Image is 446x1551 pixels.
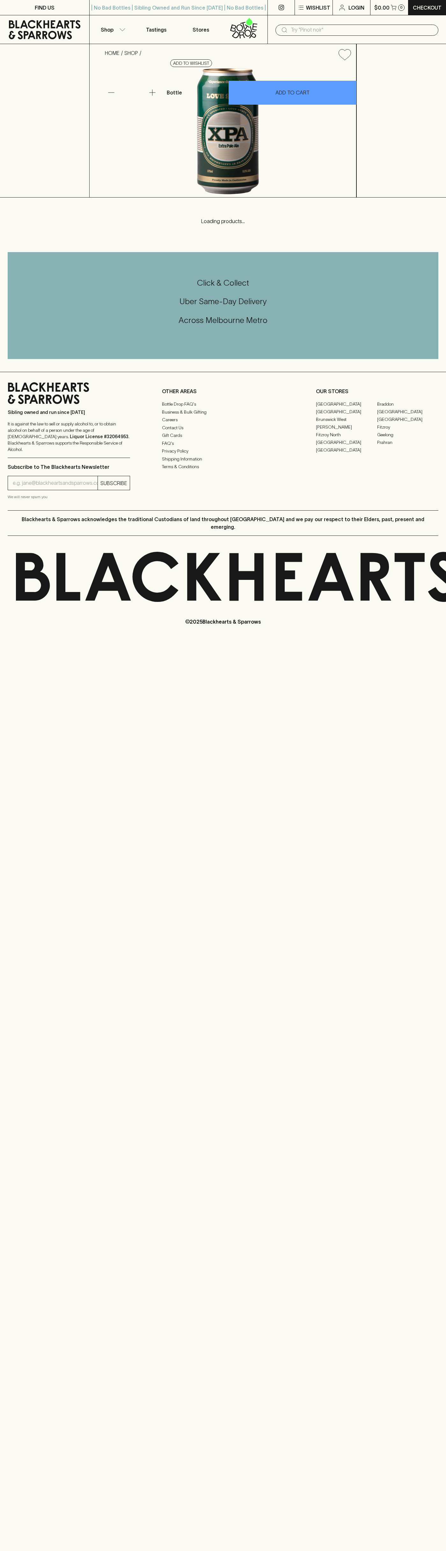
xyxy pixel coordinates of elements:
[100,65,356,197] img: 41137.png
[336,47,354,63] button: Add to wishlist
[316,423,377,431] a: [PERSON_NAME]
[146,26,166,34] p: Tastings
[162,424,284,431] a: Contact Us
[162,439,284,447] a: FAQ's
[193,26,209,34] p: Stores
[306,4,330,11] p: Wishlist
[377,400,438,408] a: Braddon
[316,431,377,438] a: Fitzroy North
[316,416,377,423] a: Brunswick West
[162,447,284,455] a: Privacy Policy
[101,26,113,34] p: Shop
[413,4,442,11] p: Checkout
[316,408,377,416] a: [GEOGRAPHIC_DATA]
[8,494,130,500] p: We will never spam you
[8,463,130,471] p: Subscribe to The Blackhearts Newsletter
[8,421,130,453] p: It is against the law to sell or supply alcohol to, or to obtain alcohol on behalf of a person un...
[134,15,179,44] a: Tastings
[70,434,128,439] strong: Liquor License #32064953
[162,455,284,463] a: Shipping Information
[8,278,438,288] h5: Click & Collect
[98,476,130,490] button: SUBSCRIBE
[13,478,98,488] input: e.g. jane@blackheartsandsparrows.com.au
[377,423,438,431] a: Fitzroy
[162,416,284,424] a: Careers
[100,479,127,487] p: SUBSCRIBE
[400,6,403,9] p: 0
[105,50,120,56] a: HOME
[179,15,223,44] a: Stores
[124,50,138,56] a: SHOP
[162,408,284,416] a: Business & Bulk Gifting
[8,409,130,416] p: Sibling owned and run since [DATE]
[6,217,440,225] p: Loading products...
[291,25,433,35] input: Try "Pinot noir"
[162,463,284,471] a: Terms & Conditions
[229,81,356,105] button: ADD TO CART
[275,89,310,96] p: ADD TO CART
[164,86,228,99] div: Bottle
[377,431,438,438] a: Geelong
[170,59,212,67] button: Add to wishlist
[90,15,134,44] button: Shop
[162,432,284,439] a: Gift Cards
[8,315,438,326] h5: Across Melbourne Metro
[8,252,438,359] div: Call to action block
[316,387,438,395] p: OUR STORES
[374,4,390,11] p: $0.00
[12,515,434,531] p: Blackhearts & Sparrows acknowledges the traditional Custodians of land throughout [GEOGRAPHIC_DAT...
[377,408,438,416] a: [GEOGRAPHIC_DATA]
[35,4,55,11] p: FIND US
[167,89,182,96] p: Bottle
[316,446,377,454] a: [GEOGRAPHIC_DATA]
[377,416,438,423] a: [GEOGRAPHIC_DATA]
[377,438,438,446] a: Prahran
[316,400,377,408] a: [GEOGRAPHIC_DATA]
[162,387,284,395] p: OTHER AREAS
[316,438,377,446] a: [GEOGRAPHIC_DATA]
[348,4,364,11] p: Login
[8,296,438,307] h5: Uber Same-Day Delivery
[162,401,284,408] a: Bottle Drop FAQ's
